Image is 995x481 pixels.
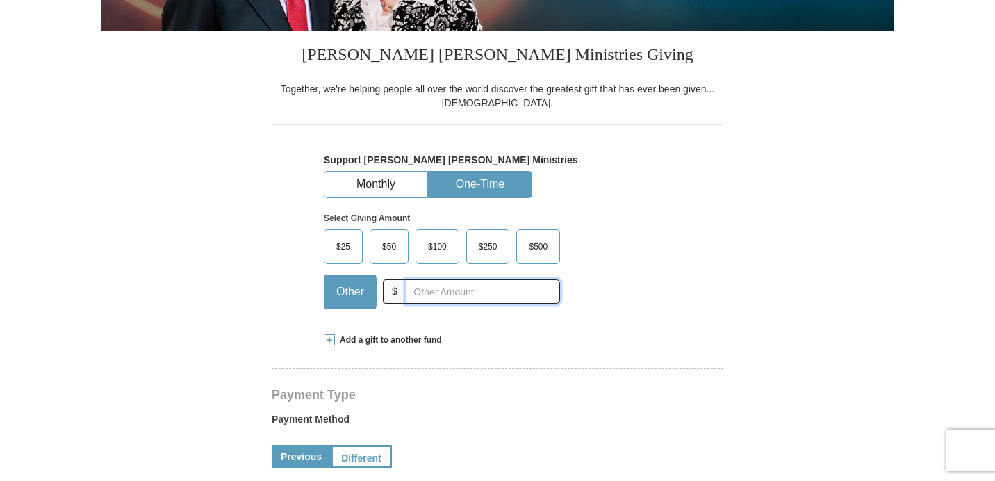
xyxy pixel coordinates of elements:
[331,445,392,468] a: Different
[375,236,403,257] span: $50
[324,213,410,223] strong: Select Giving Amount
[272,82,723,110] div: Together, we're helping people all over the world discover the greatest gift that has ever been g...
[335,334,442,346] span: Add a gift to another fund
[329,236,357,257] span: $25
[429,172,532,197] button: One-Time
[272,445,331,468] a: Previous
[329,282,371,302] span: Other
[272,31,723,82] h3: [PERSON_NAME] [PERSON_NAME] Ministries Giving
[383,279,406,304] span: $
[272,412,723,433] label: Payment Method
[421,236,454,257] span: $100
[472,236,504,257] span: $250
[324,154,671,166] h5: Support [PERSON_NAME] [PERSON_NAME] Ministries
[522,236,554,257] span: $500
[272,389,723,400] h4: Payment Type
[324,172,427,197] button: Monthly
[406,279,560,304] input: Other Amount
